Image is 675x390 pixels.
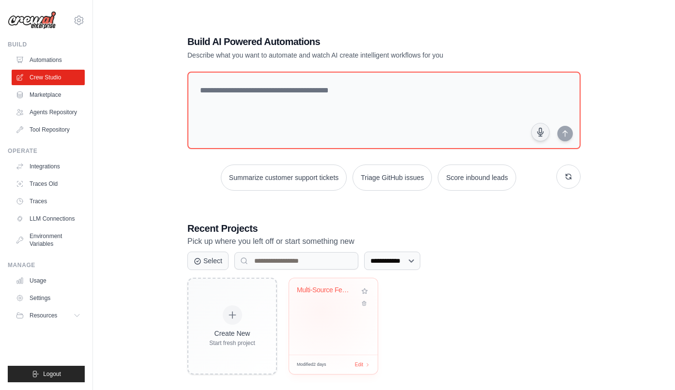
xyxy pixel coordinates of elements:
[8,366,85,382] button: Logout
[12,70,85,85] a: Crew Studio
[531,123,550,141] button: Click to speak your automation idea
[12,105,85,120] a: Agents Repository
[627,344,675,390] iframe: Chat Widget
[12,176,85,192] a: Traces Old
[353,165,432,191] button: Triage GitHub issues
[8,41,85,48] div: Build
[12,52,85,68] a: Automations
[12,273,85,288] a: Usage
[355,361,363,368] span: Edit
[8,147,85,155] div: Operate
[359,299,370,308] button: Delete project
[359,286,370,297] button: Add to favorites
[221,165,347,191] button: Summarize customer support tickets
[187,222,581,235] h3: Recent Projects
[8,11,56,30] img: Logo
[12,87,85,103] a: Marketplace
[12,211,85,226] a: LLM Connections
[12,122,85,137] a: Tool Repository
[209,329,255,338] div: Create New
[12,290,85,306] a: Settings
[209,339,255,347] div: Start fresh project
[297,361,326,368] span: Modified 2 days
[8,261,85,269] div: Manage
[187,35,513,48] h1: Build AI Powered Automations
[12,194,85,209] a: Traces
[12,308,85,323] button: Resources
[297,286,355,295] div: Multi-Source Feedback Analysis & Product Insights
[12,159,85,174] a: Integrations
[43,370,61,378] span: Logout
[438,165,516,191] button: Score inbound leads
[30,312,57,319] span: Resources
[187,50,513,60] p: Describe what you want to automate and watch AI create intelligent workflows for you
[187,235,581,248] p: Pick up where you left off or start something new
[556,165,581,189] button: Get new suggestions
[12,228,85,252] a: Environment Variables
[187,252,229,270] button: Select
